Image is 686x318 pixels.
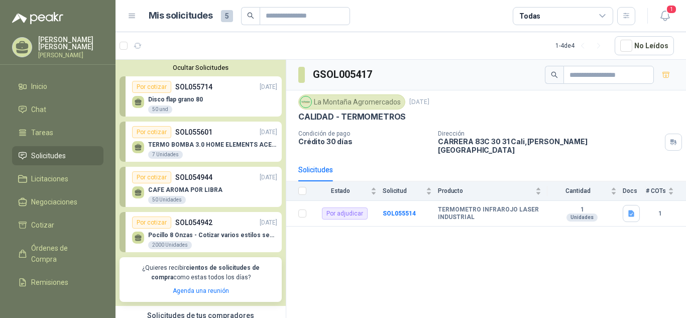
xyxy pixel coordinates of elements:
a: Cotizar [12,216,103,235]
span: 1 [666,5,677,14]
p: [DATE] [409,97,429,107]
span: Estado [312,187,369,194]
b: TERMOMETRO INFRAROJO LASER INDUSTRIAL [438,206,541,222]
span: Licitaciones [31,173,68,184]
div: La Montaña Agromercados [298,94,405,110]
div: 2000 Unidades [148,241,192,249]
span: # COTs [646,187,666,194]
p: [DATE] [260,173,277,182]
p: ¿Quieres recibir como estas todos los días? [126,263,276,282]
p: TERMO BOMBA 3.0 HOME ELEMENTS ACERO INOX [148,141,277,148]
button: 1 [656,7,674,25]
p: [PERSON_NAME] [PERSON_NAME] [38,36,103,50]
p: CARRERA 83C 30 31 Cali , [PERSON_NAME][GEOGRAPHIC_DATA] [438,137,661,154]
p: Condición de pago [298,130,430,137]
p: SOL054944 [175,172,212,183]
div: Unidades [566,214,598,222]
th: # COTs [646,181,686,201]
p: SOL055714 [175,81,212,92]
p: SOL054942 [175,217,212,228]
span: 5 [221,10,233,22]
span: Inicio [31,81,47,92]
a: Solicitudes [12,146,103,165]
p: [DATE] [260,82,277,92]
a: Remisiones [12,273,103,292]
a: Por cotizarSOL054942[DATE] Pocillo 8 Onzas - Cotizar varios estilos según fotos adjuntas Fecha de... [120,212,282,252]
th: Cantidad [547,181,623,201]
span: Cotizar [31,220,54,231]
img: Logo peakr [12,12,63,24]
th: Docs [623,181,646,201]
img: Company Logo [300,96,311,108]
a: Por cotizarSOL054944[DATE] CAFE AROMA POR LIBRA50 Unidades [120,167,282,207]
a: Chat [12,100,103,119]
b: 1 [547,206,617,214]
span: Solicitud [383,187,424,194]
p: SOL055601 [175,127,212,138]
div: Por cotizar [132,81,171,93]
span: search [247,12,254,19]
th: Estado [312,181,383,201]
span: Chat [31,104,46,115]
span: Remisiones [31,277,68,288]
p: CAFE AROMA POR LIBRA [148,186,222,193]
div: 50 und [148,105,172,114]
a: Tareas [12,123,103,142]
div: Todas [519,11,540,22]
b: cientos de solicitudes de compra [151,264,260,281]
a: Por cotizarSOL055601[DATE] TERMO BOMBA 3.0 HOME ELEMENTS ACERO INOX7 Unidades [120,122,282,162]
p: [PERSON_NAME] [38,52,103,58]
a: Órdenes de Compra [12,239,103,269]
span: Tareas [31,127,53,138]
a: Inicio [12,77,103,96]
span: Negociaciones [31,196,77,207]
div: Por cotizar [132,171,171,183]
button: No Leídos [615,36,674,55]
b: 1 [646,209,674,219]
p: CALIDAD - TERMOMETROS [298,112,406,122]
span: search [551,71,558,78]
a: SOL055514 [383,210,416,217]
a: Negociaciones [12,192,103,211]
h1: Mis solicitudes [149,9,213,23]
p: [DATE] [260,128,277,137]
p: Pocillo 8 Onzas - Cotizar varios estilos según fotos adjuntas Fecha de Entrega: [DATE] [148,232,277,239]
div: 7 Unidades [148,151,183,159]
th: Solicitud [383,181,438,201]
span: Producto [438,187,533,194]
div: 50 Unidades [148,196,186,204]
p: Dirección [438,130,661,137]
span: Cantidad [547,187,609,194]
div: 1 - 4 de 4 [555,38,607,54]
a: Agenda una reunión [173,287,229,294]
h3: GSOL005417 [313,67,374,82]
div: Solicitudes [298,164,333,175]
span: Órdenes de Compra [31,243,94,265]
button: Ocultar Solicitudes [120,64,282,71]
div: Ocultar SolicitudesPor cotizarSOL055714[DATE] Disco flap grano 8050 undPor cotizarSOL055601[DATE]... [116,60,286,306]
div: Por adjudicar [322,207,368,220]
a: Por cotizarSOL055714[DATE] Disco flap grano 8050 und [120,76,282,117]
p: [DATE] [260,218,277,228]
p: Disco flap grano 80 [148,96,203,103]
p: Crédito 30 días [298,137,430,146]
div: Por cotizar [132,217,171,229]
span: Solicitudes [31,150,66,161]
div: Por cotizar [132,126,171,138]
a: Licitaciones [12,169,103,188]
th: Producto [438,181,547,201]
